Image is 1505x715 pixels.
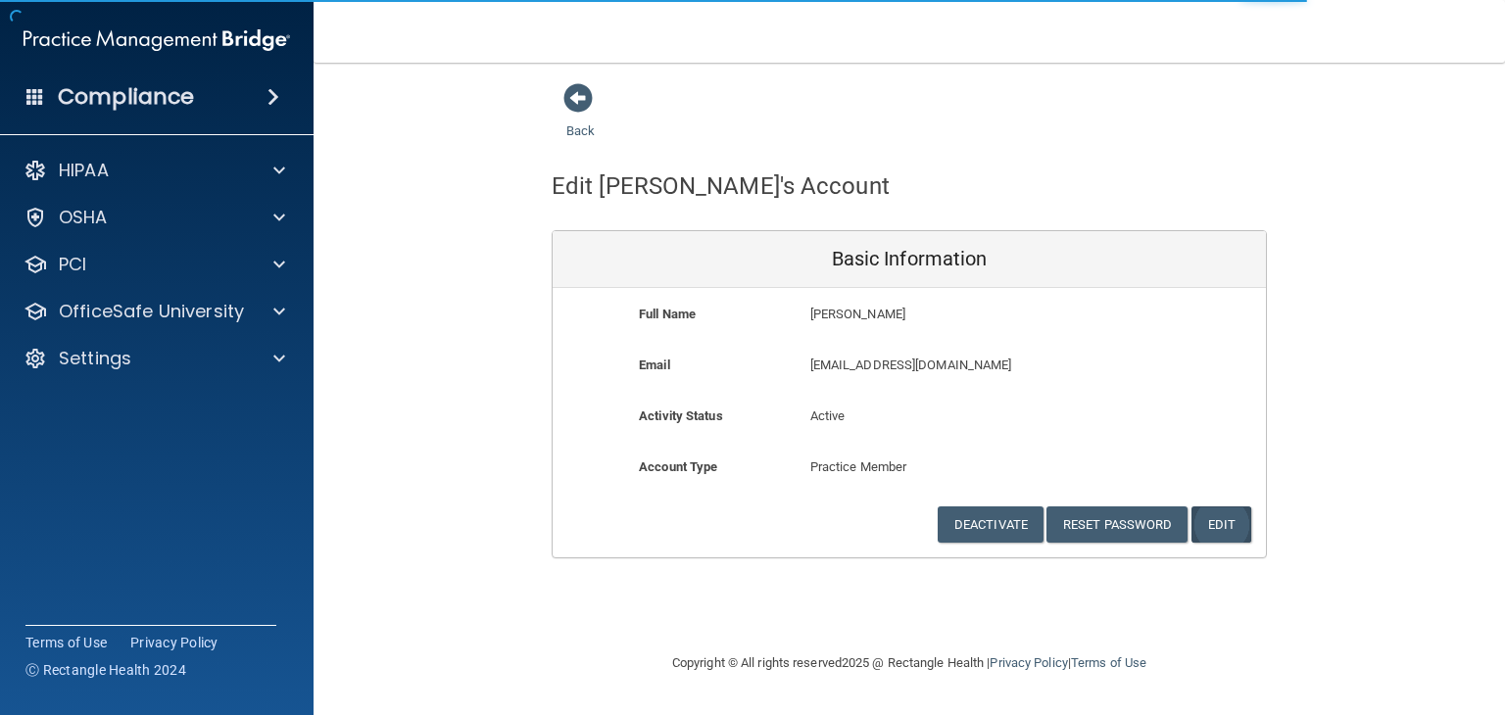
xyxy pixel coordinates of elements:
p: Practice Member [810,455,1009,479]
p: OfficeSafe University [59,300,244,323]
a: Back [566,100,595,138]
button: Reset Password [1046,506,1188,543]
p: HIPAA [59,159,109,182]
a: Terms of Use [1071,655,1146,670]
p: Active [810,405,1009,428]
a: HIPAA [24,159,285,182]
a: Terms of Use [25,633,107,652]
a: Settings [24,347,285,370]
b: Activity Status [639,408,723,423]
b: Account Type [639,459,717,474]
p: [PERSON_NAME] [810,303,1123,326]
p: OSHA [59,206,108,229]
a: Privacy Policy [130,633,218,652]
img: PMB logo [24,21,290,60]
button: Edit [1191,506,1251,543]
p: [EMAIL_ADDRESS][DOMAIN_NAME] [810,354,1123,377]
a: OSHA [24,206,285,229]
h4: Edit [PERSON_NAME]'s Account [552,173,890,199]
a: OfficeSafe University [24,300,285,323]
span: Ⓒ Rectangle Health 2024 [25,660,186,680]
a: PCI [24,253,285,276]
a: Privacy Policy [990,655,1067,670]
p: PCI [59,253,86,276]
b: Full Name [639,307,696,321]
button: Deactivate [938,506,1044,543]
h4: Compliance [58,83,194,111]
p: Settings [59,347,131,370]
div: Basic Information [553,231,1266,288]
b: Email [639,357,670,372]
div: Copyright © All rights reserved 2025 @ Rectangle Health | | [552,632,1267,694]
